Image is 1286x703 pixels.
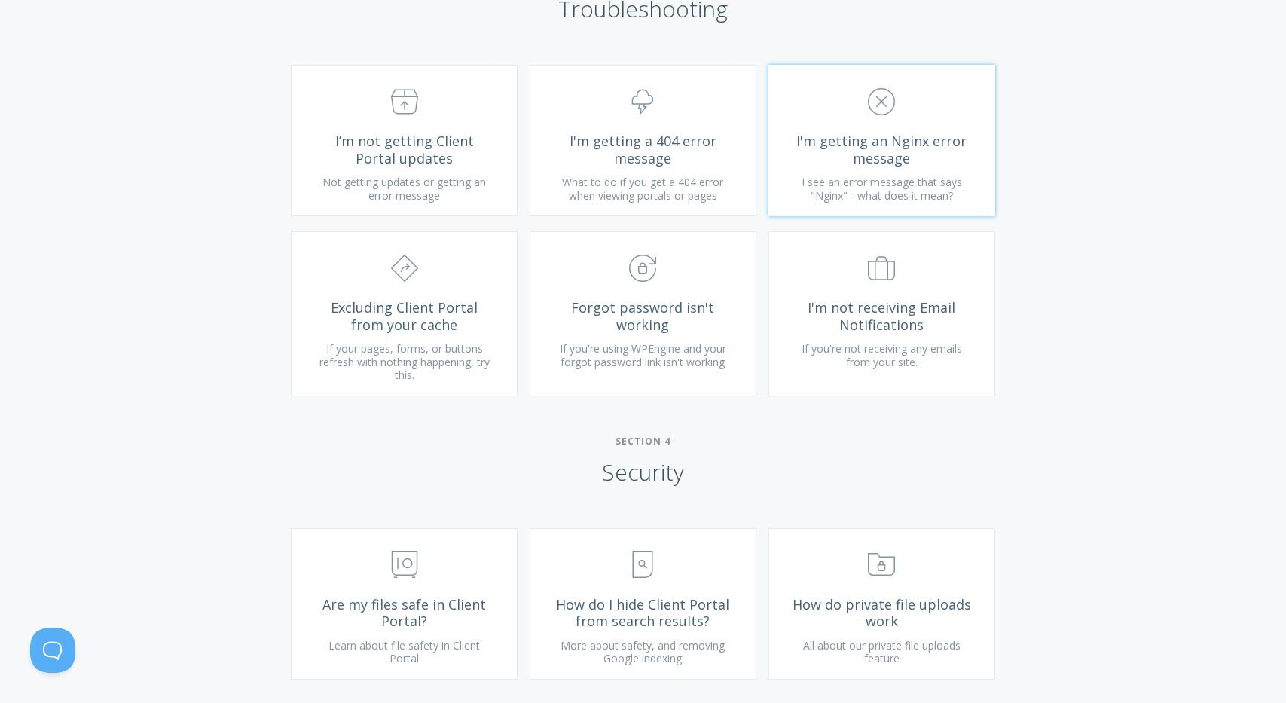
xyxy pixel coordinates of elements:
[314,299,494,333] span: Excluding Client Portal from your cache
[560,341,726,369] span: If you're using WPEngine and your forgot password link isn't working
[553,299,733,333] span: Forgot password isn't working
[314,133,494,167] span: I’m not getting Client Portal updates
[768,528,995,680] a: How do private file uploads work All about our private file uploads feature
[30,628,75,673] iframe: Toggle Customer Support
[530,231,756,396] a: Forgot password isn't working If you're using WPEngine and your forgot password link isn't working
[562,175,723,203] span: What to do if you get a 404 error when viewing portals or pages
[768,65,995,216] a: I'm getting an Nginx error message I see an error message that says "Nginx" - what does it mean?
[561,638,725,666] span: More about safety, and removing Google indexing
[792,596,972,630] span: How do private file uploads work
[553,596,733,630] span: How do I hide Client Portal from search results?
[553,133,733,167] span: I'm getting a 404 error message
[792,133,972,167] span: I'm getting an Nginx error message
[802,175,962,203] span: I see an error message that says "Nginx" - what does it mean?
[530,528,756,680] a: How do I hide Client Portal from search results? More about safety, and removing Google indexing
[530,65,756,216] a: I'm getting a 404 error message What to do if you get a 404 error when viewing portals or pages
[322,175,486,203] span: Not getting updates or getting an error message
[291,65,518,216] a: I’m not getting Client Portal updates Not getting updates or getting an error message
[803,638,961,666] span: All about our private file uploads feature
[314,596,494,630] span: Are my files safe in Client Portal?
[802,341,962,369] span: If you're not receiving any emails from your site.
[768,231,995,396] a: I'm not receiving Email Notifications If you're not receiving any emails from your site.
[319,341,490,382] span: If your pages, forms, or buttons refresh with nothing happening, try this.
[328,638,480,666] span: Learn about file safety in Client Portal
[291,528,518,680] a: Are my files safe in Client Portal? Learn about file safety in Client Portal
[792,299,972,333] span: I'm not receiving Email Notifications
[291,231,518,396] a: Excluding Client Portal from your cache If your pages, forms, or buttons refresh with nothing hap...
